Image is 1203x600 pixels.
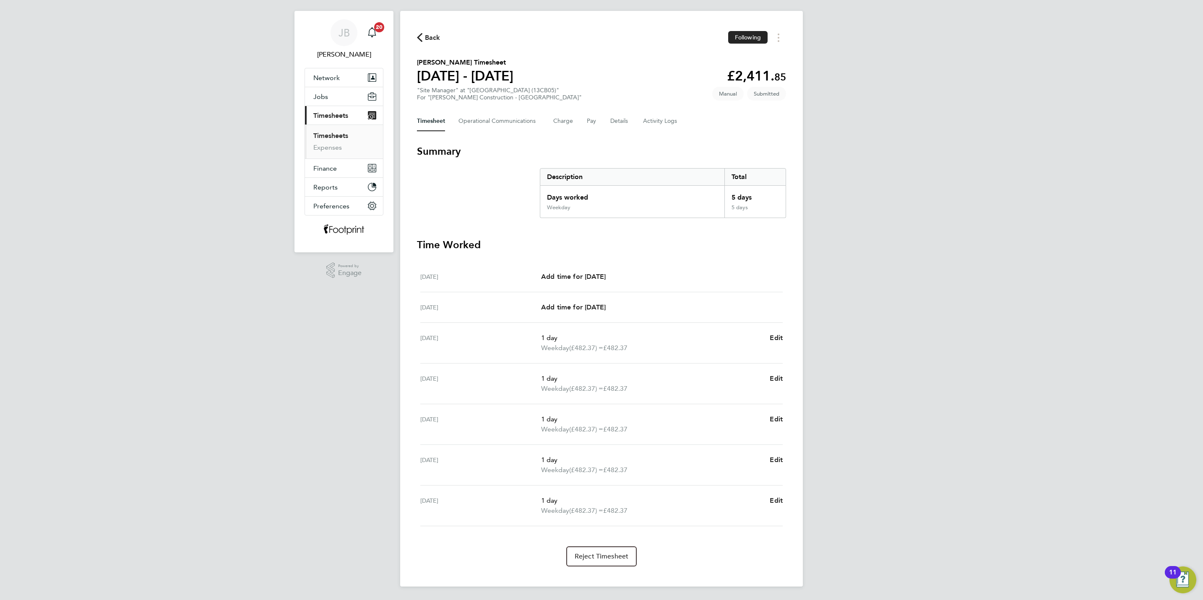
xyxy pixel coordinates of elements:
[587,111,597,131] button: Pay
[569,425,603,433] span: (£482.37) =
[420,272,541,282] div: [DATE]
[541,455,763,465] p: 1 day
[610,111,630,131] button: Details
[603,344,628,352] span: £482.37
[313,112,348,119] span: Timesheets
[305,178,383,196] button: Reports
[313,74,340,82] span: Network
[305,87,383,106] button: Jobs
[770,496,783,506] a: Edit
[420,302,541,312] div: [DATE]
[541,496,763,506] p: 1 day
[770,455,783,465] a: Edit
[420,374,541,394] div: [DATE]
[1169,566,1196,593] button: Open Resource Center, 11 new notifications
[417,68,513,84] h1: [DATE] - [DATE]
[305,197,383,215] button: Preferences
[420,455,541,475] div: [DATE]
[724,169,786,185] div: Total
[339,27,350,38] span: JB
[770,414,783,424] a: Edit
[603,506,628,514] span: £482.37
[305,106,383,125] button: Timesheets
[294,11,393,252] nav: Main navigation
[313,93,328,101] span: Jobs
[728,31,768,44] button: Following
[417,145,786,566] section: Timesheet
[420,333,541,353] div: [DATE]
[569,506,603,514] span: (£482.37) =
[569,466,603,474] span: (£482.37) =
[770,456,783,464] span: Edit
[417,94,582,101] div: For "[PERSON_NAME] Construction - [GEOGRAPHIC_DATA]"
[305,19,383,60] a: JB[PERSON_NAME]
[541,343,569,353] span: Weekday
[541,303,606,311] span: Add time for [DATE]
[540,169,724,185] div: Description
[417,145,786,158] h3: Summary
[547,204,570,211] div: Weekday
[417,57,513,68] h2: [PERSON_NAME] Timesheet
[313,143,342,151] a: Expenses
[603,425,628,433] span: £482.37
[643,111,678,131] button: Activity Logs
[770,374,783,382] span: Edit
[747,87,786,101] span: This timesheet is Submitted.
[374,22,384,32] span: 20
[326,262,362,278] a: Powered byEngage
[541,302,606,312] a: Add time for [DATE]
[724,186,786,204] div: 5 days
[305,224,383,237] a: Go to home page
[417,238,786,252] h3: Time Worked
[603,466,628,474] span: £482.37
[770,333,783,343] a: Edit
[569,384,603,392] span: (£482.37) =
[727,68,786,84] app-decimal: £2,411.
[541,374,763,384] p: 1 day
[338,270,362,277] span: Engage
[541,272,606,282] a: Add time for [DATE]
[540,186,724,204] div: Days worked
[575,552,629,561] span: Reject Timesheet
[313,132,348,140] a: Timesheets
[724,204,786,218] div: 5 days
[313,183,338,191] span: Reports
[364,19,380,46] a: 20
[338,262,362,270] span: Powered by
[735,34,761,41] span: Following
[323,224,365,237] img: wearefootprint-logo-retina.png
[541,273,606,281] span: Add time for [DATE]
[603,384,628,392] span: £482.37
[541,384,569,394] span: Weekday
[541,414,763,424] p: 1 day
[305,49,383,60] span: Jack Berry
[541,465,569,475] span: Weekday
[420,496,541,516] div: [DATE]
[417,87,582,101] div: "Site Manager" at "[GEOGRAPHIC_DATA] (13CB05)"
[712,87,744,101] span: This timesheet was manually created.
[541,424,569,434] span: Weekday
[770,334,783,342] span: Edit
[420,414,541,434] div: [DATE]
[770,496,783,504] span: Edit
[770,415,783,423] span: Edit
[417,111,445,131] button: Timesheet
[541,333,763,343] p: 1 day
[313,202,349,210] span: Preferences
[771,31,786,44] button: Timesheets Menu
[566,546,637,566] button: Reject Timesheet
[1169,572,1177,583] div: 11
[305,68,383,87] button: Network
[540,168,786,218] div: Summary
[458,111,540,131] button: Operational Communications
[425,33,440,43] span: Back
[313,164,337,172] span: Finance
[417,32,440,43] button: Back
[774,71,786,83] span: 85
[305,159,383,177] button: Finance
[541,506,569,516] span: Weekday
[569,344,603,352] span: (£482.37) =
[305,125,383,158] div: Timesheets
[553,111,573,131] button: Charge
[770,374,783,384] a: Edit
